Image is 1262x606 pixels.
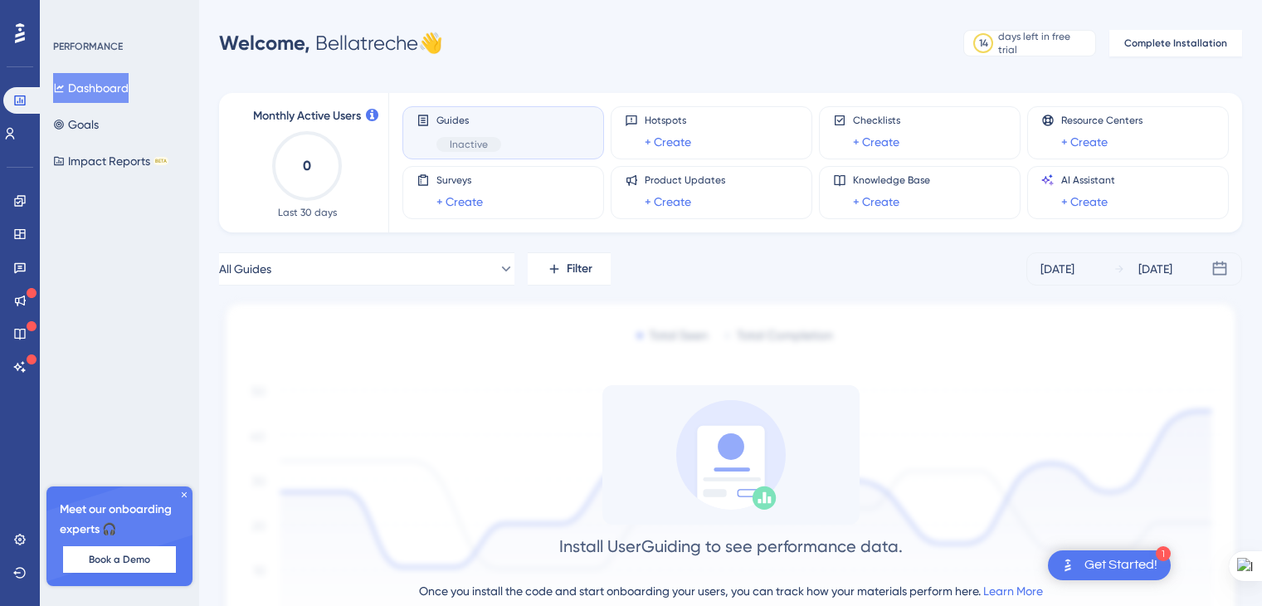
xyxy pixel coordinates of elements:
[450,138,488,151] span: Inactive
[53,40,123,53] div: PERFORMANCE
[1084,556,1157,574] div: Get Started!
[1061,192,1108,212] a: + Create
[559,535,903,558] div: Install UserGuiding to see performance data.
[853,132,899,152] a: + Create
[436,192,483,212] a: + Create
[567,259,592,279] span: Filter
[219,252,514,286] button: All Guides
[853,192,899,212] a: + Create
[1061,132,1108,152] a: + Create
[1040,259,1074,279] div: [DATE]
[63,546,176,573] button: Book a Demo
[645,173,725,187] span: Product Updates
[645,114,691,127] span: Hotspots
[983,584,1043,598] a: Learn More
[253,106,361,126] span: Monthly Active Users
[53,73,129,103] button: Dashboard
[645,192,691,212] a: + Create
[1058,555,1078,575] img: launcher-image-alternative-text
[419,581,1043,601] div: Once you install the code and start onboarding your users, you can track how your materials perfo...
[998,30,1090,56] div: days left in free trial
[1061,114,1143,127] span: Resource Centers
[853,114,900,127] span: Checklists
[219,30,443,56] div: Bellatreche 👋
[528,252,611,286] button: Filter
[219,31,310,55] span: Welcome,
[278,206,337,219] span: Last 30 days
[219,259,271,279] span: All Guides
[436,173,483,187] span: Surveys
[436,114,501,127] span: Guides
[1048,550,1171,580] div: Open Get Started! checklist, remaining modules: 1
[1156,546,1171,561] div: 1
[853,173,930,187] span: Knowledge Base
[1109,30,1242,56] button: Complete Installation
[1061,173,1115,187] span: AI Assistant
[1124,37,1227,50] span: Complete Installation
[1138,259,1172,279] div: [DATE]
[53,146,168,176] button: Impact ReportsBETA
[60,500,179,540] span: Meet our onboarding experts 🎧
[53,110,99,139] button: Goals
[89,553,150,566] span: Book a Demo
[645,132,691,152] a: + Create
[303,158,311,173] text: 0
[153,157,168,165] div: BETA
[979,37,988,50] div: 14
